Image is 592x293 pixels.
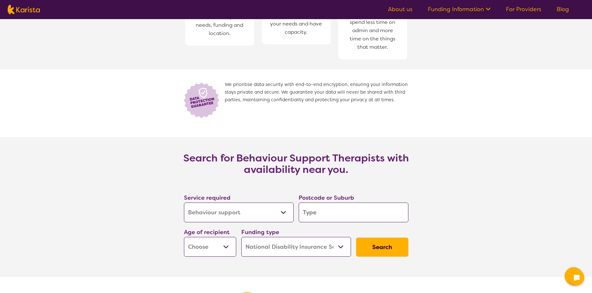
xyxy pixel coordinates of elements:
img: Lock icon [181,81,225,119]
a: About us [388,5,413,13]
input: Type [299,203,408,222]
span: We prioritise data security with end-to-end encryption, ensuring your information stays private a... [225,81,411,119]
label: Funding type [241,228,279,236]
a: For Providers [506,5,541,13]
a: Funding Information [428,5,491,13]
img: Karista logo [8,5,40,14]
button: Channel Menu [565,267,582,285]
h3: Search for Behaviour Support Therapists with availability near you. [169,152,424,175]
button: Search [356,238,408,257]
label: Age of recipient [184,228,230,236]
a: Blog [557,5,569,13]
label: Postcode or Suburb [299,194,354,202]
label: Service required [184,194,230,202]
